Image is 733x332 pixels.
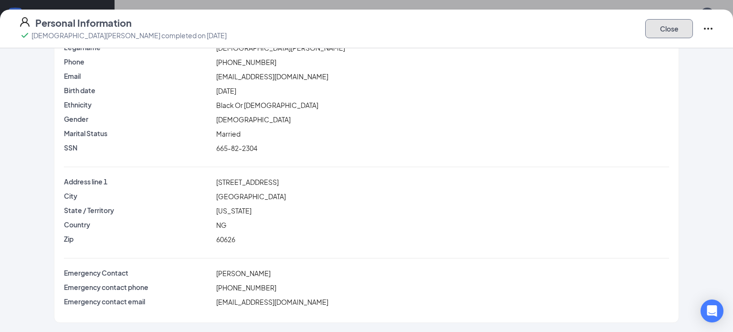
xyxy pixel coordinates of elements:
span: Married [216,129,241,138]
span: [US_STATE] [216,206,251,215]
span: [DATE] [216,86,236,95]
span: [STREET_ADDRESS] [216,178,279,186]
button: Close [645,19,693,38]
p: Birth date [64,86,212,95]
p: Phone [64,57,212,66]
p: [DEMOGRAPHIC_DATA][PERSON_NAME] completed on [DATE] [31,31,227,40]
span: [PHONE_NUMBER] [216,58,276,66]
span: [DEMOGRAPHIC_DATA] [216,115,291,124]
p: City [64,191,212,201]
p: Emergency contact phone [64,282,212,292]
span: [EMAIL_ADDRESS][DOMAIN_NAME] [216,72,328,81]
h4: Personal Information [35,16,132,30]
p: SSN [64,143,212,152]
span: [EMAIL_ADDRESS][DOMAIN_NAME] [216,298,328,306]
svg: User [19,16,31,28]
span: [GEOGRAPHIC_DATA] [216,192,286,201]
span: 665-82-2304 [216,144,257,152]
p: Emergency contact email [64,297,212,306]
svg: Ellipses [702,23,714,34]
span: Black Or [DEMOGRAPHIC_DATA] [216,101,318,109]
svg: Checkmark [19,30,31,41]
p: Gender [64,114,212,124]
p: Emergency Contact [64,268,212,278]
p: Country [64,220,212,229]
p: Address line 1 [64,177,212,186]
span: NG [216,221,227,229]
span: [PERSON_NAME] [216,269,271,278]
p: Marital Status [64,129,212,138]
div: Open Intercom Messenger [701,300,723,322]
span: [PHONE_NUMBER] [216,283,276,292]
p: State / Territory [64,205,212,215]
span: 60626 [216,235,235,244]
p: Ethnicity [64,100,212,109]
p: Zip [64,234,212,244]
p: Email [64,71,212,81]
